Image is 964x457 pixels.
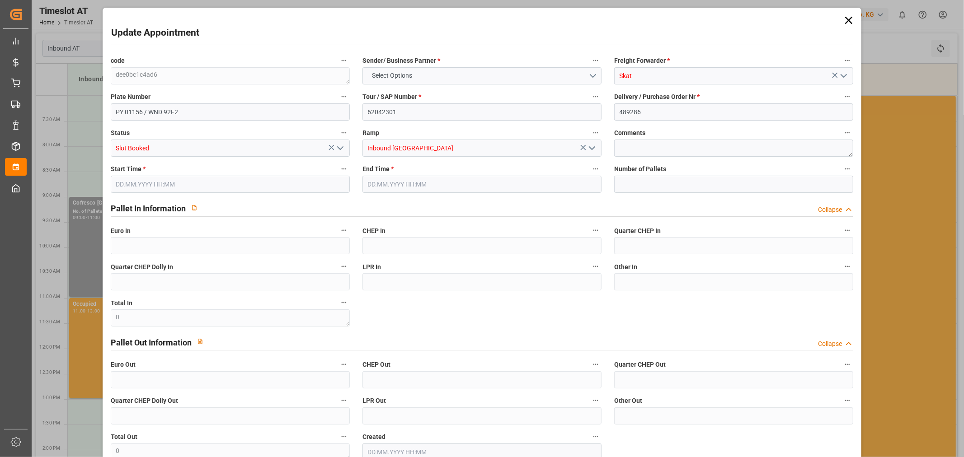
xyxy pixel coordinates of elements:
[111,226,131,236] span: Euro In
[111,26,199,40] h2: Update Appointment
[614,226,661,236] span: Quarter CHEP In
[614,396,642,406] span: Other Out
[338,163,350,175] button: Start Time *
[111,176,350,193] input: DD.MM.YYYY HH:MM
[614,128,645,138] span: Comments
[338,127,350,139] button: Status
[362,140,602,157] input: Type to search/select
[111,164,146,174] span: Start Time
[111,140,350,157] input: Type to search/select
[842,163,853,175] button: Number of Pallets
[842,359,853,370] button: Quarter CHEP Out
[842,55,853,66] button: Freight Forwarder *
[614,67,853,84] input: Select Freight Forwarder
[837,69,850,83] button: open menu
[614,56,670,65] span: Freight Forwarder
[818,339,842,349] div: Collapse
[362,56,440,65] span: Sender/ Business Partner
[338,395,350,406] button: Quarter CHEP Dolly Out
[111,360,136,369] span: Euro Out
[362,128,379,138] span: Ramp
[818,205,842,215] div: Collapse
[842,127,853,139] button: Comments
[585,141,598,155] button: open menu
[362,176,602,193] input: DD.MM.YYYY HH:MM
[842,224,853,236] button: Quarter CHEP In
[362,262,381,272] span: LPR In
[111,202,186,215] h2: Pallet In Information
[111,128,130,138] span: Status
[111,92,150,102] span: Plate Number
[111,432,137,442] span: Total Out
[614,360,666,369] span: Quarter CHEP Out
[362,164,394,174] span: End Time
[590,261,602,272] button: LPR In
[111,336,192,349] h2: Pallet Out Information
[362,396,386,406] span: LPR Out
[338,359,350,370] button: Euro Out
[590,395,602,406] button: LPR Out
[111,67,350,84] textarea: dee0bc1c4ad6
[362,432,386,442] span: Created
[111,298,132,308] span: Total In
[362,360,390,369] span: CHEP Out
[590,359,602,370] button: CHEP Out
[338,431,350,443] button: Total Out
[338,261,350,272] button: Quarter CHEP Dolly In
[842,395,853,406] button: Other Out
[186,199,203,216] button: View description
[614,164,666,174] span: Number of Pallets
[590,163,602,175] button: End Time *
[362,67,602,84] button: open menu
[111,396,178,406] span: Quarter CHEP Dolly Out
[590,431,602,443] button: Created
[614,92,700,102] span: Delivery / Purchase Order Nr
[590,127,602,139] button: Ramp
[338,55,350,66] button: code
[590,224,602,236] button: CHEP In
[614,262,637,272] span: Other In
[111,309,350,326] textarea: 0
[362,92,421,102] span: Tour / SAP Number
[192,333,209,350] button: View description
[842,91,853,103] button: Delivery / Purchase Order Nr *
[338,91,350,103] button: Plate Number
[333,141,346,155] button: open menu
[590,55,602,66] button: Sender/ Business Partner *
[111,262,173,272] span: Quarter CHEP Dolly In
[842,261,853,272] button: Other In
[338,297,350,308] button: Total In
[590,91,602,103] button: Tour / SAP Number *
[111,56,125,65] span: code
[367,71,417,80] span: Select Options
[338,224,350,236] button: Euro In
[362,226,386,236] span: CHEP In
